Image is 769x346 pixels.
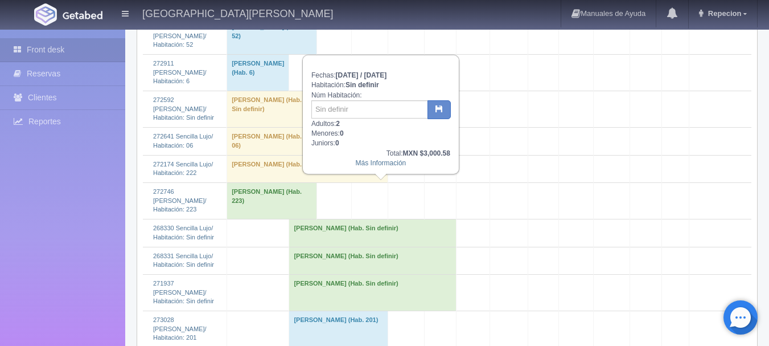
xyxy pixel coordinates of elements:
[705,9,742,18] span: Repecion
[153,96,214,121] a: 272592 [PERSON_NAME]/Habitación: Sin definir
[227,54,289,91] td: [PERSON_NAME] (Hab. 6)
[153,133,213,149] a: 272641 Sencilla Lujo/Habitación: 06
[336,71,387,79] b: [DATE] / [DATE]
[289,219,456,247] td: [PERSON_NAME] (Hab. Sin definir)
[153,60,207,84] a: 272911 [PERSON_NAME]/Habitación: 6
[346,81,379,89] b: Sin definir
[311,100,428,119] input: Sin definir
[227,128,317,155] td: [PERSON_NAME] (Hab. 06)
[153,280,214,304] a: 271937 [PERSON_NAME]/Habitación: Sin definir
[153,316,207,341] a: 273028 [PERSON_NAME]/Habitación: 201
[227,155,388,182] td: [PERSON_NAME] (Hab. 222)
[311,149,450,158] div: Total:
[227,18,317,54] td: [PERSON_NAME] (Hab. 52)
[227,91,317,128] td: [PERSON_NAME] (Hab. Sin definir)
[335,139,339,147] b: 0
[153,161,213,177] a: 272174 Sencilla Lujo/Habitación: 222
[153,23,207,48] a: 272853 [PERSON_NAME]/Habitación: 52
[142,6,333,20] h4: [GEOGRAPHIC_DATA][PERSON_NAME]
[63,11,102,19] img: Getabed
[153,225,214,241] a: 268330 Sencilla Lujo/Habitación: Sin definir
[34,3,57,26] img: Getabed
[227,183,317,219] td: [PERSON_NAME] (Hab. 223)
[153,188,207,213] a: 272746 [PERSON_NAME]/Habitación: 223
[336,120,340,128] b: 2
[403,149,450,157] b: MXN $3,000.58
[289,247,456,274] td: [PERSON_NAME] (Hab. Sin definir)
[303,56,458,173] div: Fechas: Habitación: Núm Habitación: Adultos: Menores: Juniors:
[153,253,214,268] a: 268331 Sencilla Lujo/Habitación: Sin definir
[340,129,344,137] b: 0
[289,274,456,311] td: [PERSON_NAME] (Hab. Sin definir)
[356,159,406,167] a: Más Información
